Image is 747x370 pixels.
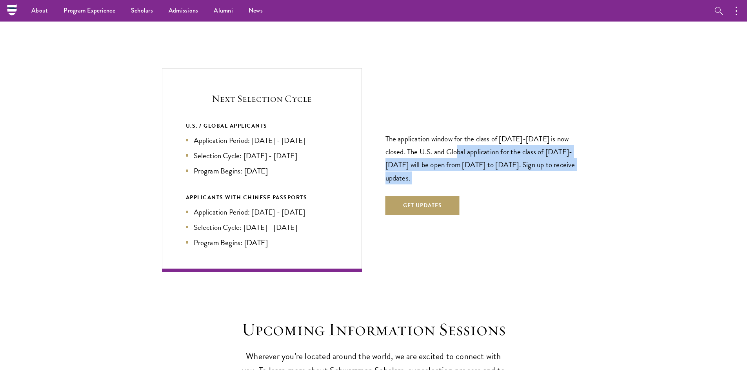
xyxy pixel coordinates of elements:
h5: Next Selection Cycle [186,92,338,105]
li: Program Begins: [DATE] [186,237,338,248]
button: Get Updates [385,196,460,215]
div: APPLICANTS WITH CHINESE PASSPORTS [186,193,338,202]
li: Application Period: [DATE] - [DATE] [186,135,338,146]
li: Selection Cycle: [DATE] - [DATE] [186,150,338,161]
li: Program Begins: [DATE] [186,165,338,177]
div: U.S. / GLOBAL APPLICANTS [186,121,338,131]
li: Selection Cycle: [DATE] - [DATE] [186,222,338,233]
h2: Upcoming Information Sessions [238,319,509,341]
p: The application window for the class of [DATE]-[DATE] is now closed. The U.S. and Global applicat... [385,132,585,184]
li: Application Period: [DATE] - [DATE] [186,206,338,218]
